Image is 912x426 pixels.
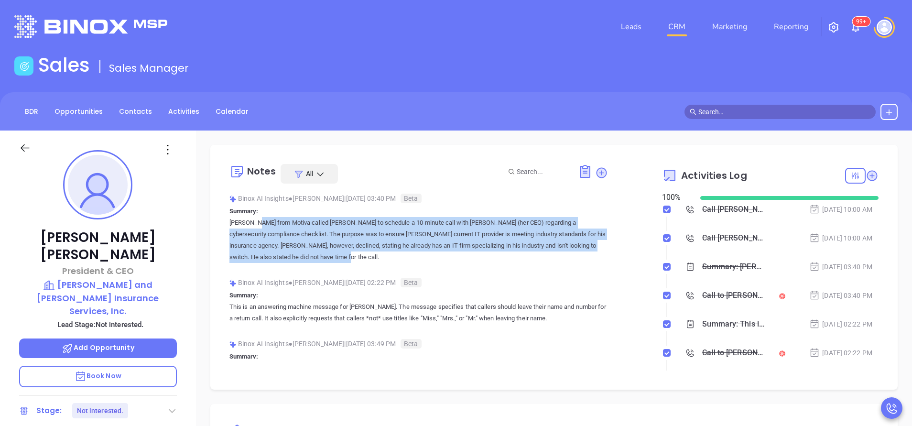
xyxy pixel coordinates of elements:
b: Summary: [229,292,259,299]
div: Binox AI Insights [PERSON_NAME] | [DATE] 03:40 PM [229,191,608,206]
div: Call [PERSON_NAME] to follow up [702,202,765,217]
span: ● [289,340,293,348]
span: Sales Manager [109,61,189,76]
span: ● [289,195,293,202]
img: user [877,20,892,35]
a: Calendar [210,104,254,120]
img: iconSetting [828,22,839,33]
p: [PERSON_NAME] [PERSON_NAME] [19,229,177,263]
input: Search... [517,166,567,177]
a: Leads [617,17,645,36]
img: profile-user [68,155,128,215]
div: Not interested. [77,403,124,418]
b: Summary: [229,353,259,360]
span: Book Now [75,371,121,381]
img: logo [14,15,167,38]
span: search [690,109,696,115]
div: [DATE] 10:00 AM [809,233,872,243]
a: Contacts [113,104,158,120]
input: Search… [698,107,870,117]
div: Call to [PERSON_NAME] [702,288,765,303]
span: Activities Log [681,171,747,180]
p: This is an answering machine message for [PERSON_NAME]. The message specifies that callers should... [229,301,608,324]
div: Call [PERSON_NAME] to follow up [702,231,765,245]
div: Binox AI Insights [PERSON_NAME] | [DATE] 03:49 PM [229,337,608,351]
b: Summary: [229,208,259,215]
span: Add Opportunity [62,343,134,352]
a: [PERSON_NAME] and [PERSON_NAME] Insurance Services, Inc. [19,278,177,317]
a: Activities [163,104,205,120]
a: CRM [664,17,689,36]
div: Stage: [36,404,62,418]
span: All [306,169,313,178]
div: [DATE] 03:40 PM [809,262,872,272]
a: Marketing [708,17,751,36]
div: Summary: [PERSON_NAME] from Motiva called [PERSON_NAME] to schedule a 10-minute call with [PERSON... [702,260,765,274]
a: Opportunities [49,104,109,120]
div: Summary: This is an answering machine message for [PERSON_NAME]. The message specifies that calle... [702,317,765,331]
p: President & CEO [19,264,177,277]
div: [DATE] 02:22 PM [809,319,872,329]
div: [DATE] 10:00 AM [809,204,872,215]
a: Reporting [770,17,812,36]
div: Binox AI Insights [PERSON_NAME] | [DATE] 02:22 PM [229,275,608,290]
img: svg%3e [229,280,237,287]
span: Beta [401,339,421,349]
img: svg%3e [229,341,237,348]
img: svg%3e [229,196,237,203]
div: Call to [PERSON_NAME] [702,346,765,360]
sup: 100 [852,17,870,26]
div: Notes [247,166,276,176]
p: [PERSON_NAME] from Motiva called [PERSON_NAME] to schedule a 10-minute call with [PERSON_NAME] (h... [229,217,608,263]
img: iconNotification [850,22,861,33]
div: [DATE] 02:22 PM [809,348,872,358]
span: Beta [401,194,421,203]
a: BDR [19,104,44,120]
span: ● [289,279,293,286]
h1: Sales [38,54,90,76]
span: Beta [401,278,421,287]
div: 100 % [662,192,688,203]
p: Lead Stage: Not interested. [24,318,177,331]
div: [DATE] 03:40 PM [809,290,872,301]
